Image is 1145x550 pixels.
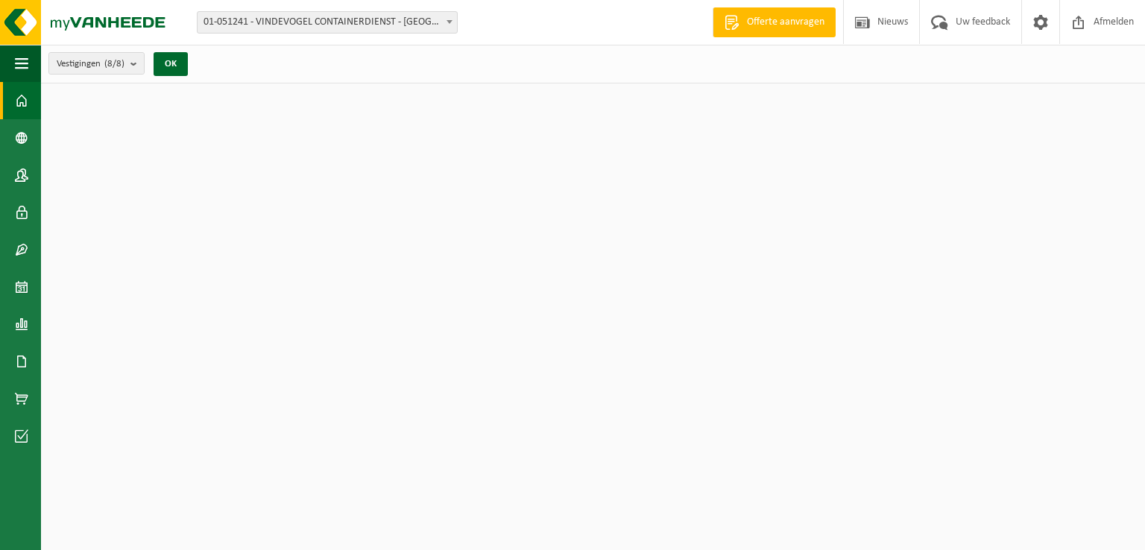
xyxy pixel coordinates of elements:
[198,12,457,33] span: 01-051241 - VINDEVOGEL CONTAINERDIENST - OUDENAARDE - OUDENAARDE
[713,7,836,37] a: Offerte aanvragen
[104,59,124,69] count: (8/8)
[154,52,188,76] button: OK
[48,52,145,75] button: Vestigingen(8/8)
[743,15,828,30] span: Offerte aanvragen
[57,53,124,75] span: Vestigingen
[197,11,458,34] span: 01-051241 - VINDEVOGEL CONTAINERDIENST - OUDENAARDE - OUDENAARDE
